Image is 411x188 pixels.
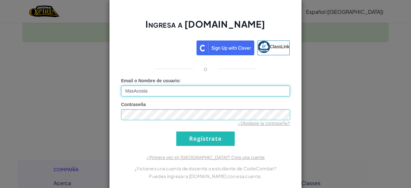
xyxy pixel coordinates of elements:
img: classlink-logo-small.png [258,41,270,53]
h2: Ingresa a [DOMAIN_NAME] [121,18,290,37]
p: Puedes ingresar a [DOMAIN_NAME] con esa cuenta. [121,172,290,180]
iframe: Botón de Acceder con Google [118,40,197,54]
img: clever_sso_button@2x.png [197,40,254,55]
span: ClassLink [270,44,290,49]
span: Contraseña [121,102,146,107]
label: : [121,77,181,84]
p: o [204,65,207,73]
input: Regístrate [176,131,235,146]
a: ¿Olvidaste la contraseña? [238,121,290,126]
a: ¿Primera vez en [GEOGRAPHIC_DATA]? Crea una cuenta [146,155,265,160]
span: Email o Nombre de usuario [121,78,179,83]
p: ¿Ya tienes una cuenta de docente o estudiante de CodeCombat? [121,165,290,172]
